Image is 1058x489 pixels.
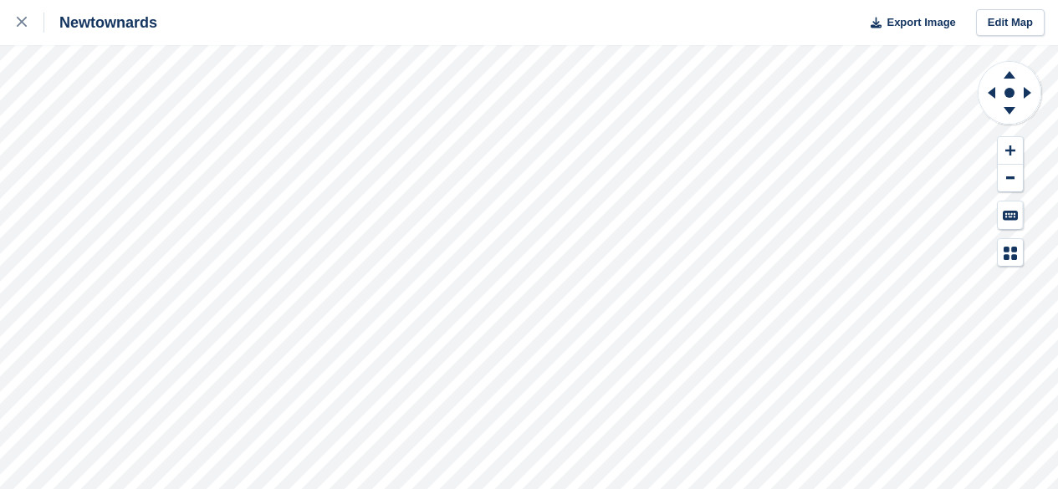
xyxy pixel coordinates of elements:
[998,201,1023,229] button: Keyboard Shortcuts
[998,239,1023,267] button: Map Legend
[887,14,955,31] span: Export Image
[44,13,157,33] div: Newtownards
[998,165,1023,192] button: Zoom Out
[861,9,956,37] button: Export Image
[998,137,1023,165] button: Zoom In
[976,9,1045,37] a: Edit Map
